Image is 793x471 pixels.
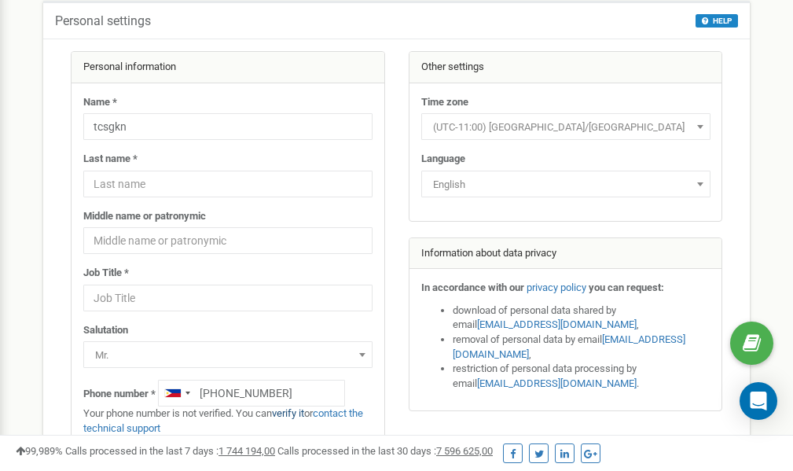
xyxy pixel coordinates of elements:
[55,14,151,28] h5: Personal settings
[527,281,586,293] a: privacy policy
[421,113,710,140] span: (UTC-11:00) Pacific/Midway
[453,304,710,333] li: download of personal data shared by email ,
[65,445,275,457] span: Calls processed in the last 7 days :
[453,333,710,362] li: removal of personal data by email ,
[477,377,637,389] a: [EMAIL_ADDRESS][DOMAIN_NAME]
[421,171,710,197] span: English
[409,52,722,83] div: Other settings
[83,227,373,254] input: Middle name or patronymic
[83,266,129,281] label: Job Title *
[453,362,710,391] li: restriction of personal data processing by email .
[421,95,468,110] label: Time zone
[218,445,275,457] u: 1 744 194,00
[421,281,524,293] strong: In accordance with our
[83,387,156,402] label: Phone number *
[427,116,705,138] span: (UTC-11:00) Pacific/Midway
[277,445,493,457] span: Calls processed in the last 30 days :
[83,285,373,311] input: Job Title
[409,238,722,270] div: Information about data privacy
[159,381,195,406] div: Telephone country code
[421,152,465,167] label: Language
[83,209,206,224] label: Middle name or patronymic
[83,152,138,167] label: Last name *
[83,171,373,197] input: Last name
[72,52,384,83] div: Personal information
[89,344,367,366] span: Mr.
[589,281,664,293] strong: you can request:
[427,174,705,196] span: English
[83,113,373,140] input: Name
[436,445,493,457] u: 7 596 625,00
[83,407,373,436] p: Your phone number is not verified. You can or
[158,380,345,407] input: +1-800-555-55-55
[83,323,128,338] label: Salutation
[477,318,637,330] a: [EMAIL_ADDRESS][DOMAIN_NAME]
[272,407,304,419] a: verify it
[16,445,63,457] span: 99,989%
[453,333,685,360] a: [EMAIL_ADDRESS][DOMAIN_NAME]
[83,95,117,110] label: Name *
[83,341,373,368] span: Mr.
[696,14,738,28] button: HELP
[83,407,363,434] a: contact the technical support
[740,382,777,420] div: Open Intercom Messenger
